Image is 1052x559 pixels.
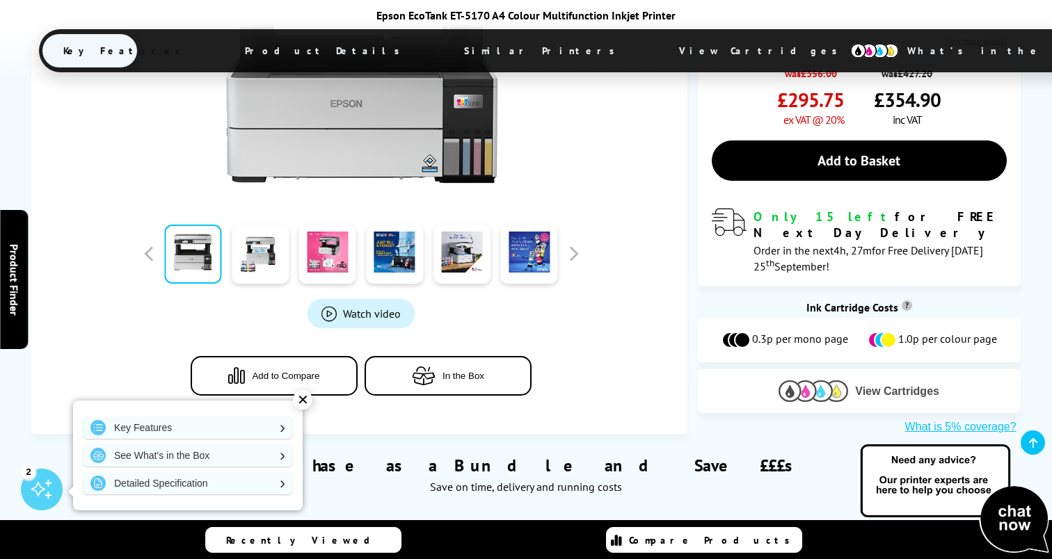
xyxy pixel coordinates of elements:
span: £295.75 [777,87,844,113]
span: Watch video [343,307,401,321]
sup: th [766,257,774,269]
a: Add to Basket [712,140,1007,181]
a: Key Features [83,416,292,439]
div: Purchase as a Bundle and Save £££s [31,434,1020,501]
span: 0.3p per mono page [752,332,848,348]
div: modal_delivery [712,209,1007,273]
a: Recently Viewed [205,527,401,553]
button: Add to Compare [191,356,358,396]
span: inc VAT [893,113,922,127]
span: View Cartridges [658,33,871,69]
span: Add to Compare [252,371,319,381]
img: cmyk-icon.svg [850,43,899,58]
button: What is 5% coverage? [901,420,1021,434]
span: Key Features [42,34,209,67]
div: ✕ [293,390,312,410]
span: Order in the next for Free Delivery [DATE] 25 September! [754,243,983,273]
span: Product Details [224,34,428,67]
sup: Cost per page [902,300,912,311]
span: Similar Printers [443,34,643,67]
button: View Cartridges [708,380,1010,403]
span: 4h, 27m [834,243,872,257]
span: In the Box [443,371,484,381]
div: Save on time, delivery and running costs [49,480,1003,494]
span: 1.0p per colour page [898,332,997,348]
div: for FREE Next Day Delivery [754,209,1007,241]
a: Product_All_Videos [308,299,415,328]
span: Product Finder [7,244,21,316]
img: Cartridges [779,380,848,402]
span: £354.90 [874,87,941,113]
span: View Cartridges [855,385,939,398]
span: Only 15 left [754,209,895,225]
div: Epson EcoTank ET-5170 A4 Colour Multifunction Inkjet Printer [39,8,1013,22]
a: See What's in the Box [83,444,292,467]
a: Detailed Specification [83,472,292,494]
div: 2 [21,464,36,479]
span: ex VAT @ 20% [783,113,844,127]
span: Recently Viewed [226,534,384,546]
span: Compare Products [629,534,797,546]
button: In the Box [365,356,532,396]
a: Compare Products [606,527,802,553]
div: Ink Cartridge Costs [698,300,1021,314]
img: Open Live Chat window [857,442,1052,556]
